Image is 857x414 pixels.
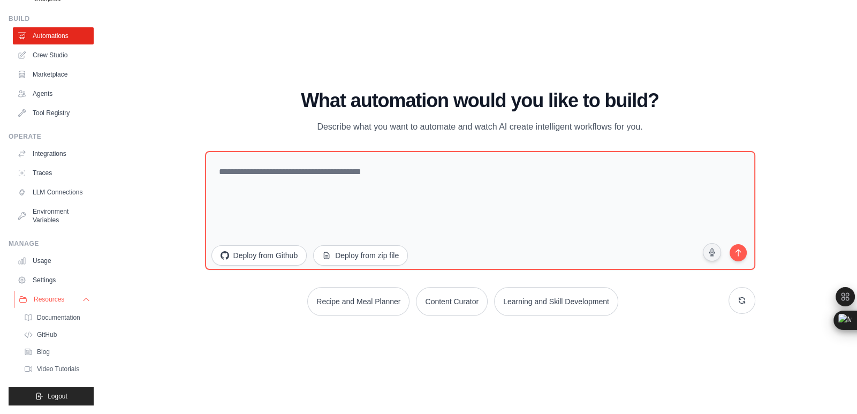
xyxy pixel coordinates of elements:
a: Environment Variables [13,203,94,229]
a: Integrations [13,145,94,162]
a: Marketplace [13,66,94,83]
button: Logout [9,387,94,405]
a: Tool Registry [13,104,94,122]
span: Logout [48,392,67,401]
span: Video Tutorials [37,365,79,373]
a: LLM Connections [13,184,94,201]
div: Operate [9,132,94,141]
div: Manage [9,239,94,248]
span: GitHub [37,330,57,339]
span: Documentation [37,313,80,322]
h1: What automation would you like to build? [205,90,755,111]
a: Settings [13,272,94,289]
div: Build [9,14,94,23]
button: Resources [14,291,95,308]
a: Video Tutorials [19,362,94,377]
button: Content Curator [416,287,488,316]
span: Resources [34,295,64,304]
a: Documentation [19,310,94,325]
iframe: Chat Widget [803,363,857,414]
a: Automations [13,27,94,44]
a: GitHub [19,327,94,342]
a: Traces [13,164,94,182]
button: Learning and Skill Development [494,287,618,316]
button: Deploy from zip file [313,245,408,266]
button: Deploy from Github [211,245,307,266]
a: Agents [13,85,94,102]
button: Recipe and Meal Planner [307,287,409,316]
p: Describe what you want to automate and watch AI create intelligent workflows for you. [300,120,660,134]
span: Blog [37,348,50,356]
a: Blog [19,344,94,359]
a: Crew Studio [13,47,94,64]
a: Usage [13,252,94,269]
